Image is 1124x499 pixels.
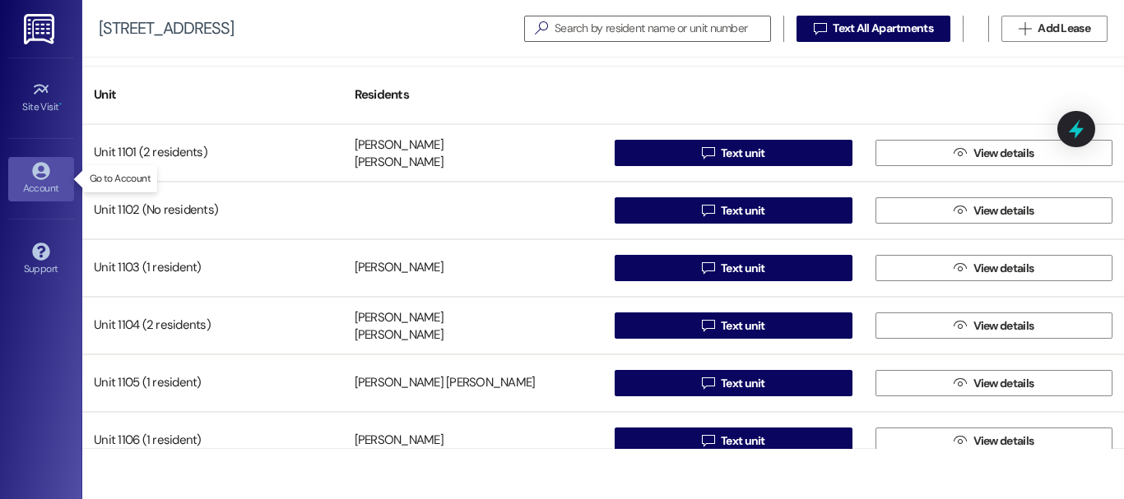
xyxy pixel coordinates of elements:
[721,260,765,277] span: Text unit
[8,76,74,120] a: Site Visit •
[876,255,1113,281] button: View details
[355,309,444,326] div: [PERSON_NAME]
[1038,20,1090,37] span: Add Lease
[876,312,1113,339] button: View details
[721,202,765,219] span: Text unit
[973,432,1034,450] span: View details
[82,309,343,342] div: Unit 1104 (2 residents)
[343,75,604,115] div: Residents
[954,377,966,390] i: 
[615,255,852,281] button: Text unit
[954,261,966,275] i: 
[615,197,852,224] button: Text unit
[876,197,1113,224] button: View details
[615,312,852,339] button: Text unit
[615,370,852,396] button: Text unit
[702,319,714,332] i: 
[702,204,714,217] i: 
[797,16,950,42] button: Text All Apartments
[721,375,765,392] span: Text unit
[82,424,343,457] div: Unit 1106 (1 resident)
[833,20,933,37] span: Text All Apartments
[555,17,770,40] input: Search by resident name or unit number
[721,432,765,450] span: Text unit
[355,432,444,450] div: [PERSON_NAME]
[954,319,966,332] i: 
[876,427,1113,454] button: View details
[82,367,343,400] div: Unit 1105 (1 resident)
[8,238,74,282] a: Support
[954,146,966,159] i: 
[702,146,714,159] i: 
[82,75,343,115] div: Unit
[814,22,826,35] i: 
[355,375,536,392] div: [PERSON_NAME] [PERSON_NAME]
[721,317,765,335] span: Text unit
[355,155,444,172] div: [PERSON_NAME]
[90,172,151,186] p: Go to Account
[973,145,1034,162] span: View details
[355,327,444,344] div: [PERSON_NAME]
[615,140,852,166] button: Text unit
[973,317,1034,335] span: View details
[82,136,343,169] div: Unit 1101 (2 residents)
[1019,22,1031,35] i: 
[24,14,58,44] img: ResiDesk Logo
[973,202,1034,219] span: View details
[355,260,444,277] div: [PERSON_NAME]
[954,204,966,217] i: 
[8,157,74,201] a: Account
[702,261,714,275] i: 
[876,140,1113,166] button: View details
[82,194,343,227] div: Unit 1102 (No residents)
[355,136,444,154] div: [PERSON_NAME]
[973,260,1034,277] span: View details
[973,375,1034,392] span: View details
[702,434,714,447] i: 
[1001,16,1108,42] button: Add Lease
[876,370,1113,396] button: View details
[721,145,765,162] span: Text unit
[99,20,234,37] div: [STREET_ADDRESS]
[954,434,966,447] i: 
[528,20,555,37] i: 
[59,99,62,110] span: •
[702,377,714,390] i: 
[82,252,343,284] div: Unit 1103 (1 resident)
[615,427,852,454] button: Text unit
